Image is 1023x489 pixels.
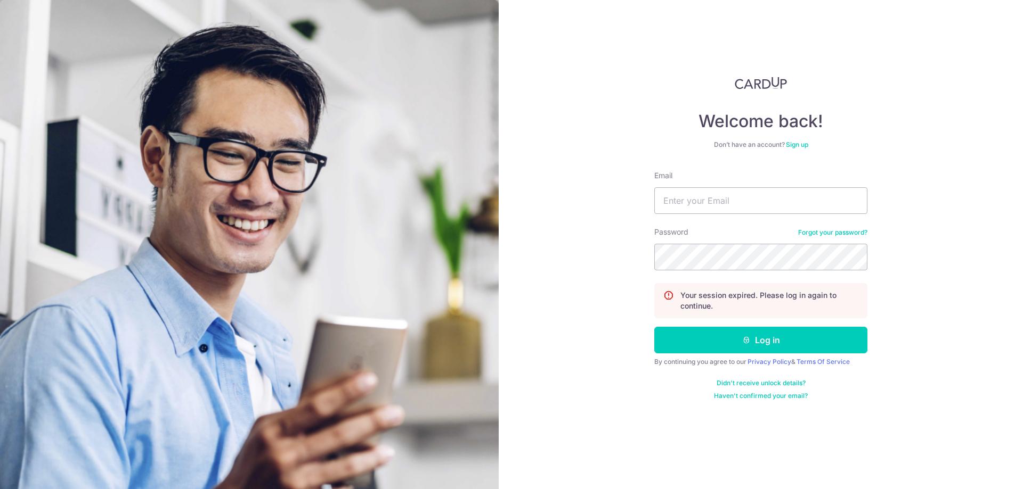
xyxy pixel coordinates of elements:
a: Sign up [786,140,808,148]
button: Log in [654,327,867,353]
a: Privacy Policy [748,358,791,366]
label: Email [654,170,672,181]
input: Enter your Email [654,187,867,214]
a: Terms Of Service [797,358,850,366]
a: Haven't confirmed your email? [714,392,808,400]
label: Password [654,227,688,237]
div: Don’t have an account? [654,140,867,149]
a: Forgot your password? [798,228,867,237]
p: Your session expired. Please log in again to continue. [680,290,858,311]
img: CardUp Logo [735,77,787,89]
a: Didn't receive unlock details? [717,379,806,387]
h4: Welcome back! [654,111,867,132]
div: By continuing you agree to our & [654,358,867,366]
